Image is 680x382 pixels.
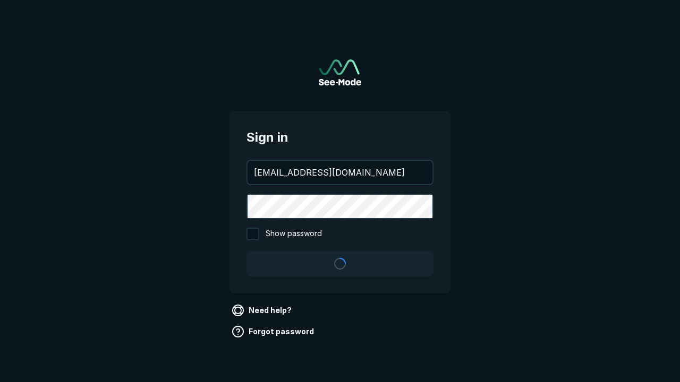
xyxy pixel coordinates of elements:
span: Sign in [246,128,433,147]
span: Show password [266,228,322,240]
input: your@email.com [248,161,432,184]
img: See-Mode Logo [319,59,361,85]
a: Go to sign in [319,59,361,85]
a: Need help? [229,302,296,319]
a: Forgot password [229,323,318,340]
